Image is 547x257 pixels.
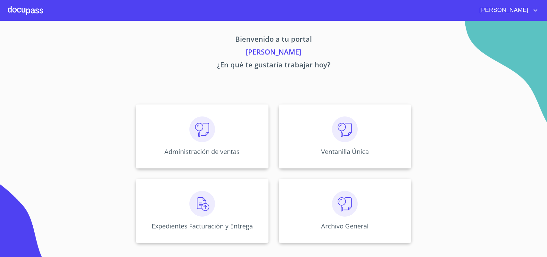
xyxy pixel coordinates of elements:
p: ¿En qué te gustaría trabajar hoy? [76,59,471,72]
p: [PERSON_NAME] [76,47,471,59]
p: Bienvenido a tu portal [76,34,471,47]
button: account of current user [475,5,539,15]
p: Expedientes Facturación y Entrega [152,222,253,230]
p: Administración de ventas [164,147,240,156]
img: carga.png [189,191,215,217]
img: consulta.png [332,191,358,217]
img: consulta.png [332,116,358,142]
img: consulta.png [189,116,215,142]
p: Archivo General [321,222,369,230]
p: Ventanilla Única [321,147,369,156]
span: [PERSON_NAME] [475,5,532,15]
